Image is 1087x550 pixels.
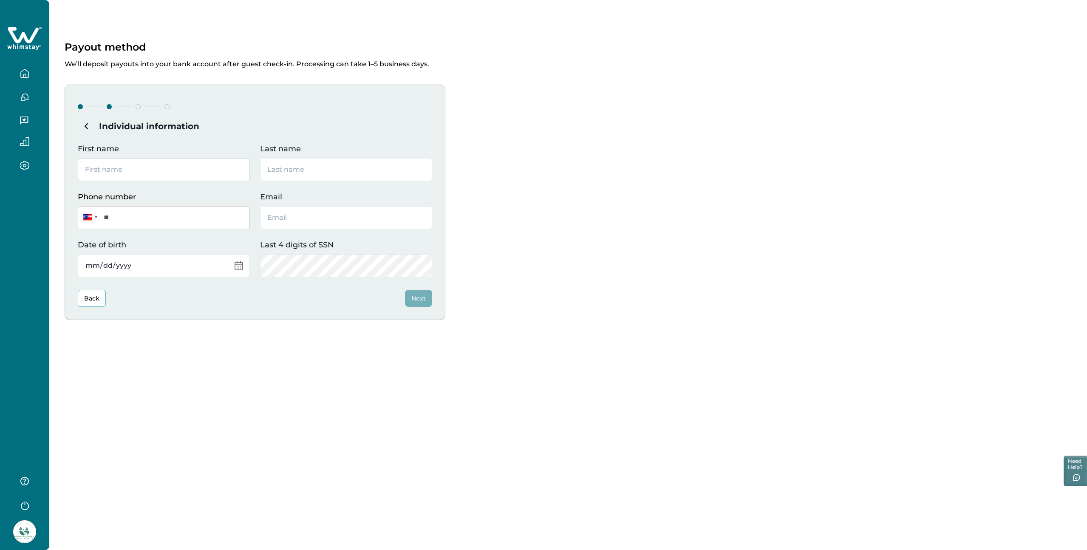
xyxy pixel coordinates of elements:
h4: Individual information [78,118,432,135]
label: Email [260,191,427,203]
label: Last name [260,143,427,155]
p: We’ll deposit payouts into your bank account after guest check-in. Processing can take 1–5 busine... [65,53,1072,68]
input: Last name [260,158,432,181]
p: Payout method [65,41,146,53]
label: Date of birth [78,239,245,251]
button: Subtract [78,118,95,135]
label: Last 4 digits of SSN [260,239,427,251]
button: Back [78,290,106,307]
p: Phone number [78,191,245,203]
label: First name [78,143,245,155]
input: First name [78,158,250,181]
div: United States: + 1 [78,206,100,229]
input: Email [260,206,432,229]
input: Date of birth [78,254,250,277]
button: Next [405,290,432,307]
img: Whimstay Host [13,520,36,543]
